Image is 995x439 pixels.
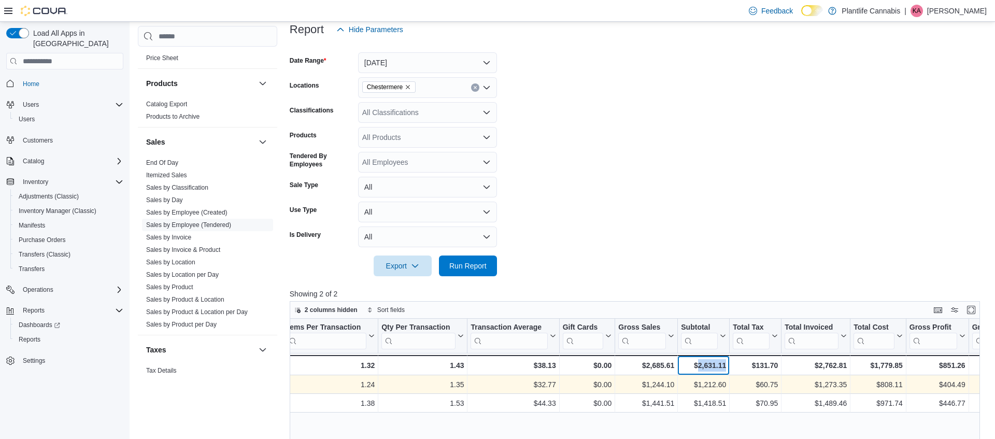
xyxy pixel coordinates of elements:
[618,398,674,410] div: $1,441.51
[482,133,491,141] button: Open list of options
[146,54,178,62] span: Price Sheet
[854,323,894,349] div: Total Cost
[842,5,900,17] p: Plantlife Cannabis
[15,333,45,346] a: Reports
[358,52,497,73] button: [DATE]
[290,231,321,239] label: Is Delivery
[358,226,497,247] button: All
[146,137,254,147] button: Sales
[146,196,183,204] a: Sales by Day
[965,304,977,316] button: Enter fullscreen
[146,78,178,89] h3: Products
[146,172,187,179] a: Itemized Sales
[681,323,726,349] button: Subtotal
[19,192,79,201] span: Adjustments (Classic)
[146,345,166,355] h3: Taxes
[363,304,409,316] button: Sort fields
[19,115,35,123] span: Users
[471,323,547,333] div: Transaction Average
[381,323,456,349] div: Qty Per Transaction
[146,221,231,229] a: Sales by Employee (Tendered)
[562,359,612,372] div: $0.00
[909,323,965,349] button: Gross Profit
[332,19,407,40] button: Hide Parameters
[15,234,70,246] a: Purchase Orders
[362,81,416,93] span: Chestermere
[381,359,464,372] div: 1.43
[146,320,217,329] span: Sales by Product per Day
[19,221,45,230] span: Manifests
[482,108,491,117] button: Open list of options
[381,398,464,410] div: 1.53
[482,158,491,166] button: Open list of options
[785,398,847,410] div: $1,489.46
[10,247,127,262] button: Transfers (Classic)
[305,306,358,314] span: 2 columns hidden
[909,359,965,372] div: $851.26
[2,76,127,91] button: Home
[146,221,231,229] span: Sales by Employee (Tendered)
[19,134,57,147] a: Customers
[2,303,127,318] button: Reports
[146,159,178,167] span: End Of Day
[471,323,547,349] div: Transaction Average
[290,106,334,115] label: Classifications
[15,190,123,203] span: Adjustments (Classic)
[618,323,666,349] div: Gross Sales
[471,379,556,391] div: $32.77
[562,398,612,410] div: $0.00
[381,379,464,391] div: 1.35
[290,206,317,214] label: Use Type
[10,262,127,276] button: Transfers
[405,84,411,90] button: Remove Chestermere from selection in this group
[15,113,39,125] a: Users
[439,256,497,276] button: Run Report
[257,344,269,356] button: Taxes
[562,379,612,391] div: $0.00
[146,101,187,108] a: Catalog Export
[909,398,965,410] div: $446.77
[285,323,366,333] div: Items Per Transaction
[733,323,770,333] div: Total Tax
[381,323,456,333] div: Qty Per Transaction
[138,364,277,393] div: Taxes
[10,233,127,247] button: Purchase Orders
[23,357,45,365] span: Settings
[285,359,375,372] div: 1.32
[15,319,64,331] a: Dashboards
[19,176,123,188] span: Inventory
[15,263,123,275] span: Transfers
[2,175,127,189] button: Inventory
[913,5,921,17] span: KA
[733,323,778,349] button: Total Tax
[19,284,58,296] button: Operations
[146,271,219,278] a: Sales by Location per Day
[146,159,178,166] a: End Of Day
[801,16,802,17] span: Dark Mode
[146,345,254,355] button: Taxes
[21,6,67,16] img: Cova
[19,354,123,367] span: Settings
[19,155,48,167] button: Catalog
[909,323,957,333] div: Gross Profit
[681,323,718,349] div: Subtotal
[10,218,127,233] button: Manifests
[23,80,39,88] span: Home
[562,323,612,349] button: Gift Cards
[146,308,248,316] span: Sales by Product & Location per Day
[349,24,403,35] span: Hide Parameters
[15,333,123,346] span: Reports
[10,318,127,332] a: Dashboards
[146,112,200,121] span: Products to Archive
[785,359,847,372] div: $2,762.81
[15,263,49,275] a: Transfers
[23,101,39,109] span: Users
[909,323,957,349] div: Gross Profit
[15,219,49,232] a: Manifests
[10,332,127,347] button: Reports
[785,323,838,333] div: Total Invoiced
[19,155,123,167] span: Catalog
[290,131,317,139] label: Products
